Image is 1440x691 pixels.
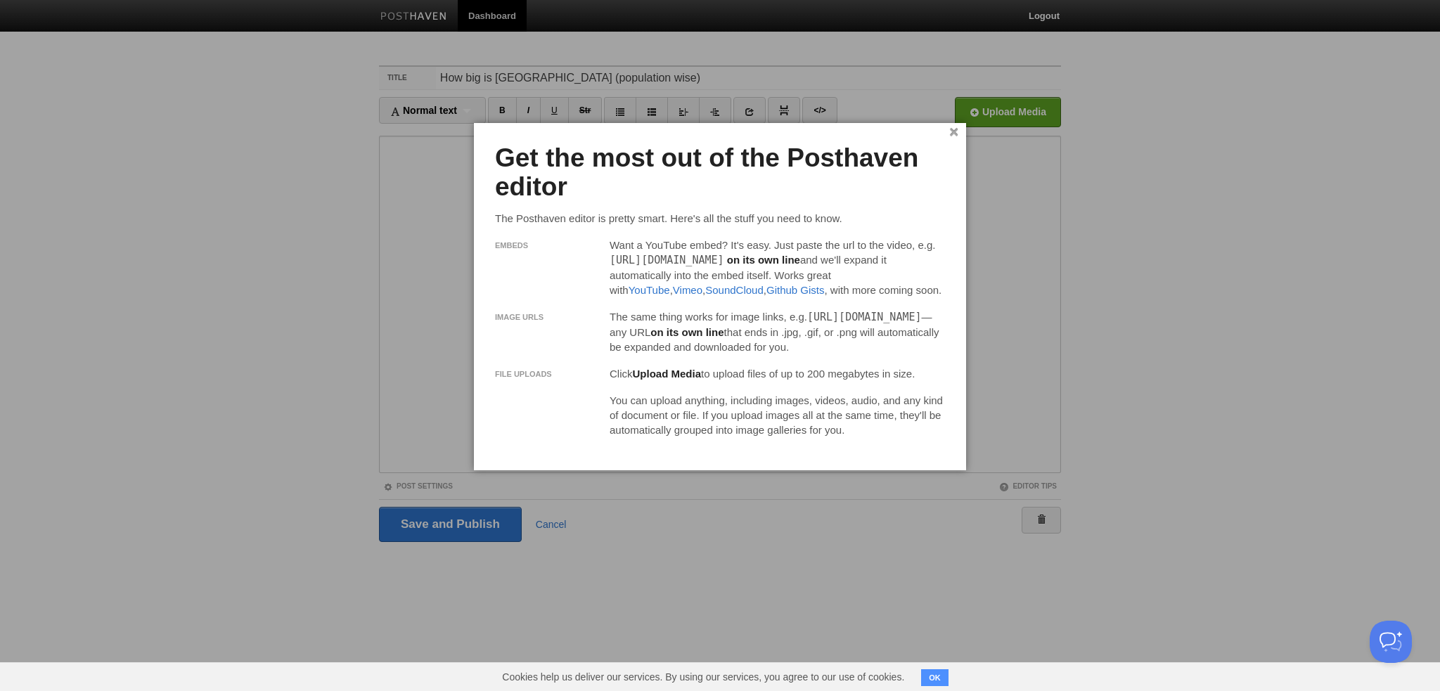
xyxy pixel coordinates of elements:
[610,309,945,354] p: The same thing works for image links, e.g. — any URL that ends in .jpg, .gif, or .png will automa...
[495,211,945,226] p: The Posthaven editor is pretty smart. Here's all the stuff you need to know.
[629,284,670,296] a: YouTube
[495,144,945,201] h2: Get the most out of the Posthaven editor
[766,284,825,296] a: Github Gists
[610,254,724,266] tt: [URL][DOMAIN_NAME]
[807,311,922,323] tt: [URL][DOMAIN_NAME]
[1370,621,1412,663] iframe: Help Scout Beacon - Open
[495,313,601,321] h3: Image URLS
[610,393,945,437] p: You can upload anything, including images, videos, audio, and any kind of document or file. If yo...
[650,326,724,338] strong: on its own line
[633,368,702,380] strong: Upload Media
[610,238,945,297] p: Want a YouTube embed? It's easy. Just paste the url to the video, e.g. and we'll expand it automa...
[949,129,958,136] a: ×
[610,366,945,381] p: Click to upload files of up to 200 megabytes in size.
[488,663,918,691] span: Cookies help us deliver our services. By using our services, you agree to our use of cookies.
[727,254,800,266] strong: on its own line
[495,241,601,250] h3: Embeds
[921,669,949,686] button: OK
[495,370,601,378] h3: File Uploads
[673,284,702,296] a: Vimeo
[705,284,764,296] a: SoundCloud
